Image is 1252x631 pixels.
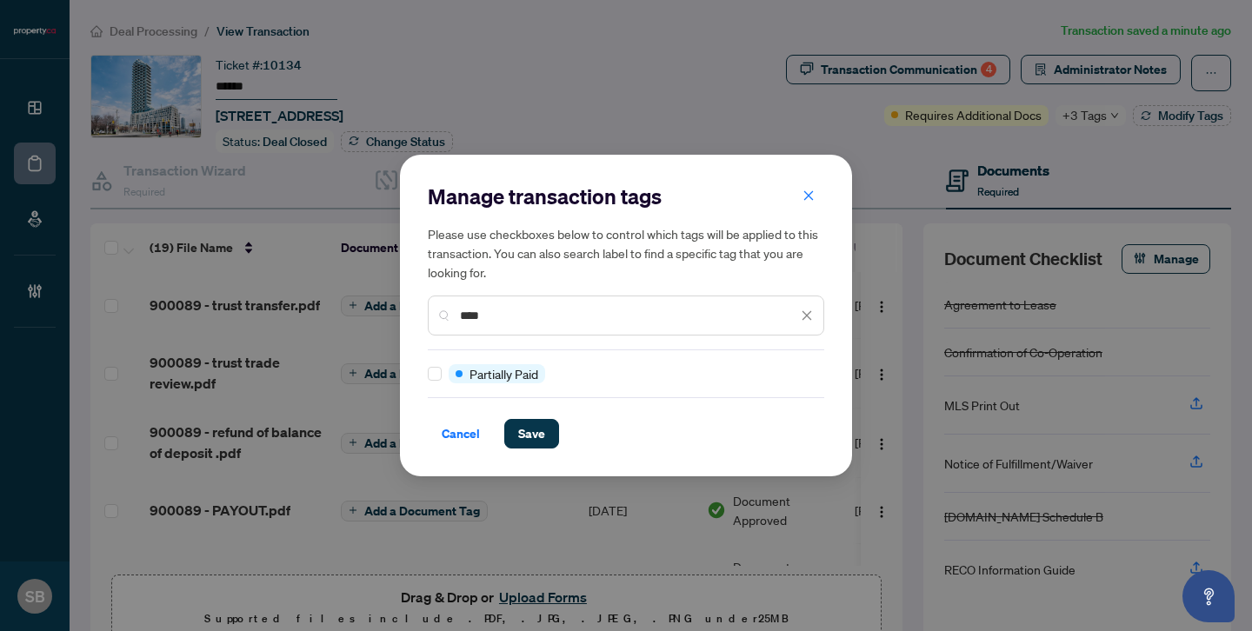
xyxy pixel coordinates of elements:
[801,309,813,322] span: close
[428,419,494,448] button: Cancel
[802,189,815,202] span: close
[1182,570,1235,622] button: Open asap
[442,420,480,448] span: Cancel
[428,224,824,282] h5: Please use checkboxes below to control which tags will be applied to this transaction. You can al...
[504,419,559,448] button: Save
[518,420,545,448] span: Save
[469,364,538,383] span: Partially Paid
[428,183,824,210] h2: Manage transaction tags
